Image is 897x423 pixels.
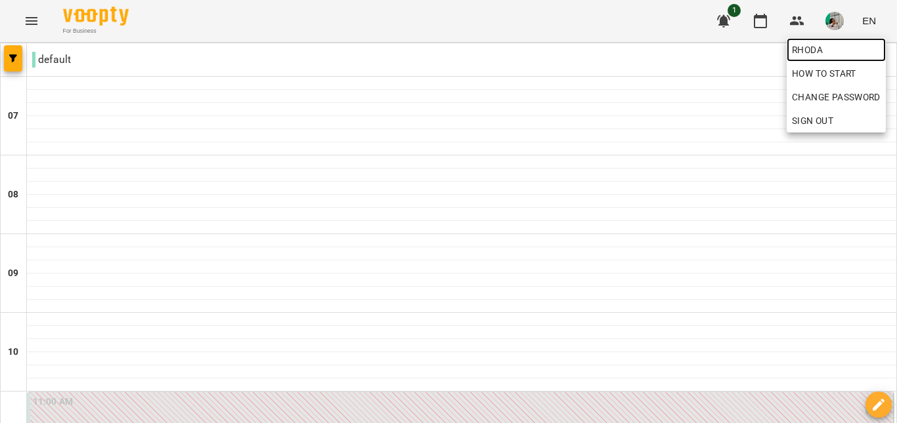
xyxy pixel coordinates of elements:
span: Rhoda [792,42,881,58]
span: How to start [792,66,856,81]
a: Change Password [787,85,886,109]
span: Change Password [792,89,881,105]
button: Sign Out [787,109,886,132]
a: How to start [787,62,862,85]
span: Sign Out [792,113,833,129]
a: Rhoda [787,38,886,62]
